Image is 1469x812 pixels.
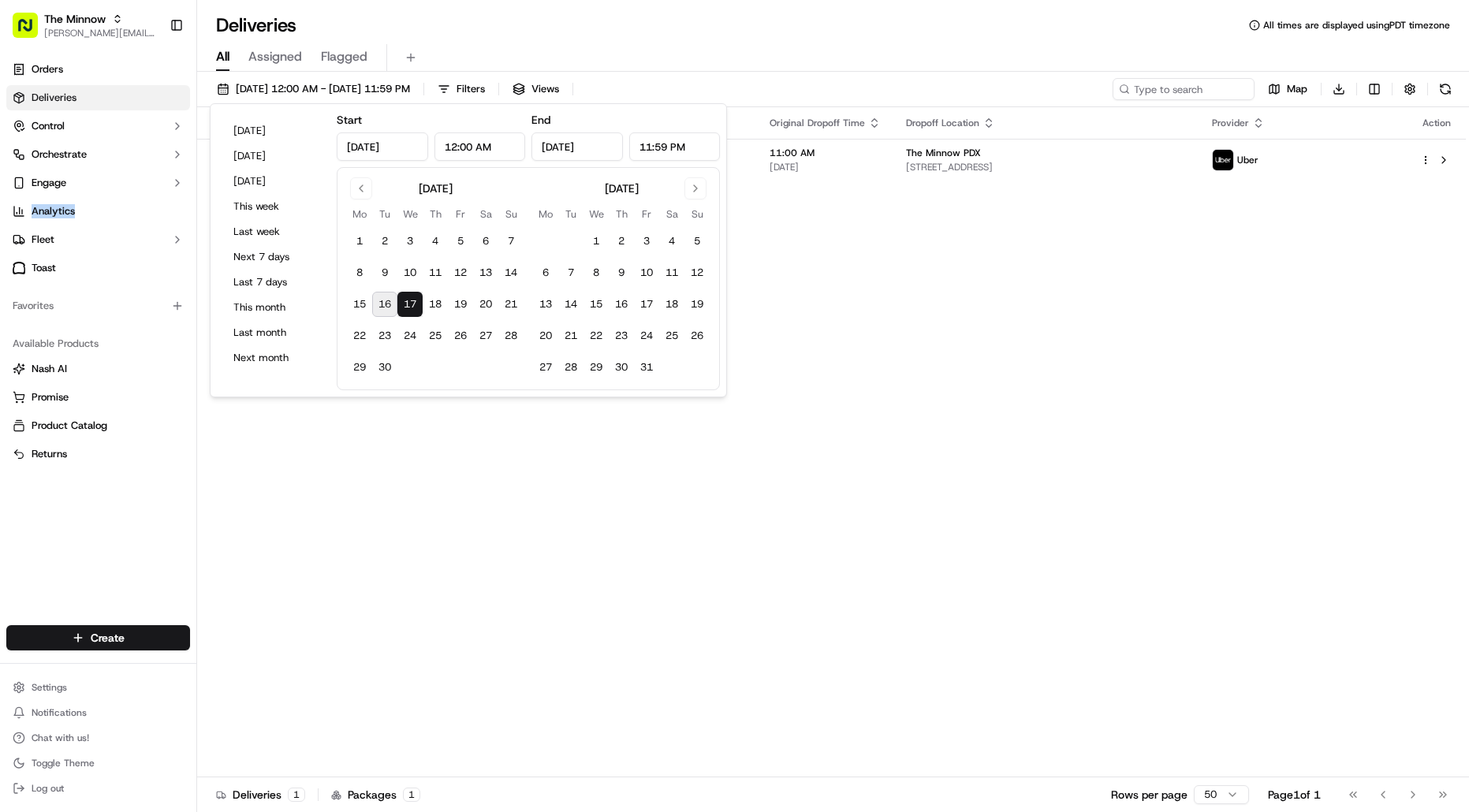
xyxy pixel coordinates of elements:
span: Toggle Theme [32,757,95,769]
button: 29 [583,355,609,380]
button: Go to previous month [350,177,372,199]
div: Favorites [6,293,190,318]
span: Notifications [32,706,87,719]
button: 25 [423,323,448,348]
span: 4:34 PM [140,244,177,257]
button: 13 [473,260,498,285]
th: Sunday [684,206,710,222]
span: Orchestrate [32,147,87,162]
button: [DATE] [226,120,321,142]
button: See all [244,202,287,221]
span: [PERSON_NAME] [49,244,128,257]
input: Time [434,132,526,161]
span: [STREET_ADDRESS] [906,161,1186,173]
div: Deliveries [216,787,305,803]
span: Control [32,119,65,133]
button: 9 [609,260,634,285]
span: Fleet [32,233,54,247]
img: 1736555255976-a54dd68f-1ca7-489b-9aae-adbdc363a1c4 [16,151,44,179]
button: 22 [583,323,609,348]
button: 27 [473,323,498,348]
button: 15 [583,292,609,317]
input: Type to search [1113,78,1255,100]
button: 24 [397,323,423,348]
button: Views [505,78,566,100]
button: Notifications [6,702,190,724]
span: Orders [32,62,63,76]
button: 1 [347,229,372,254]
p: Welcome 👋 [16,63,287,88]
button: Filters [431,78,492,100]
button: 23 [609,323,634,348]
a: Orders [6,57,190,82]
span: Deliveries [32,91,76,105]
button: 19 [684,292,710,317]
button: 30 [372,355,397,380]
a: Powered byPylon [111,348,191,360]
a: Product Catalog [13,419,184,433]
button: 5 [684,229,710,254]
button: 17 [634,292,659,317]
span: Views [531,82,559,96]
button: 14 [498,260,524,285]
div: [DATE] [605,181,639,196]
button: 5 [448,229,473,254]
th: Wednesday [397,206,423,222]
div: Packages [331,787,420,803]
span: [PERSON_NAME][EMAIL_ADDRESS][DOMAIN_NAME] [44,27,157,39]
button: 26 [684,323,710,348]
p: Rows per page [1111,787,1188,803]
th: Saturday [659,206,684,222]
button: 12 [684,260,710,285]
button: 20 [533,323,558,348]
span: Original Dropoff Time [770,117,865,129]
button: 17 [397,292,423,317]
button: 7 [498,229,524,254]
span: Settings [32,681,67,694]
button: Start new chat [268,155,287,174]
div: 💻 [133,311,146,324]
button: The Minnow [44,11,106,27]
button: Last 7 days [226,271,321,293]
button: This week [226,196,321,218]
button: 6 [473,229,498,254]
button: 18 [659,292,684,317]
button: 24 [634,323,659,348]
span: • [131,244,136,257]
button: Refresh [1434,78,1456,100]
button: 28 [498,323,524,348]
div: Start new chat [71,151,259,166]
button: 22 [347,323,372,348]
button: Next 7 days [226,246,321,268]
button: 3 [397,229,423,254]
div: Action [1420,117,1453,129]
span: Create [91,630,125,646]
button: 9 [372,260,397,285]
button: 7 [558,260,583,285]
button: 3 [634,229,659,254]
button: 15 [347,292,372,317]
button: 12 [448,260,473,285]
img: 8016278978528_b943e370aa5ada12b00a_72.png [33,151,62,179]
button: 16 [372,292,397,317]
span: Promise [32,390,69,404]
button: 10 [634,260,659,285]
span: Chat with us! [32,732,89,744]
button: Control [6,114,190,139]
span: Engage [32,176,66,190]
span: All times are displayed using PDT timezone [1263,19,1450,32]
img: Nash [16,16,47,47]
th: Friday [448,206,473,222]
span: [DATE] 12:00 AM - [DATE] 11:59 PM [236,82,410,96]
button: 27 [533,355,558,380]
button: 14 [558,292,583,317]
th: Sunday [498,206,524,222]
input: Got a question? Start typing here... [41,102,284,118]
div: 1 [403,788,420,802]
span: 11:00 AM [770,147,881,159]
h1: Deliveries [216,13,296,38]
button: Product Catalog [6,413,190,438]
div: Past conversations [16,205,106,218]
button: This month [226,296,321,318]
